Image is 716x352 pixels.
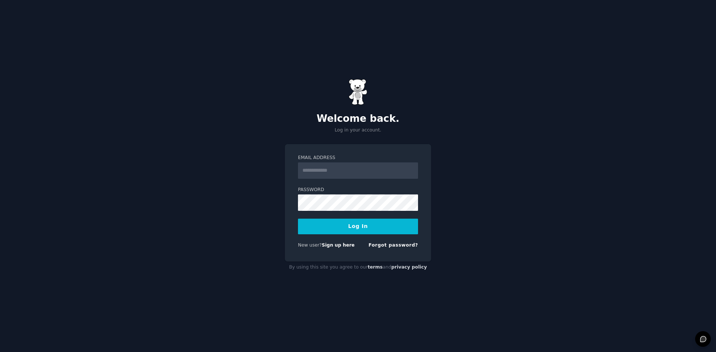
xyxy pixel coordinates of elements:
a: terms [368,264,383,270]
a: Sign up here [322,242,355,248]
a: privacy policy [391,264,427,270]
img: Gummy Bear [349,79,367,105]
label: Email Address [298,155,418,161]
h2: Welcome back. [285,113,431,125]
div: By using this site you agree to our and [285,261,431,273]
p: Log in your account. [285,127,431,134]
button: Log In [298,219,418,234]
label: Password [298,187,418,193]
a: Forgot password? [368,242,418,248]
span: New user? [298,242,322,248]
